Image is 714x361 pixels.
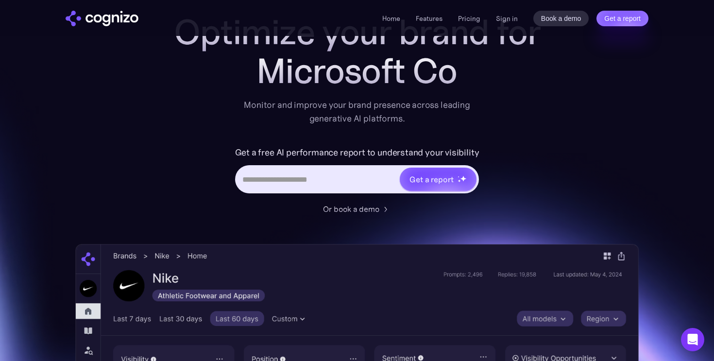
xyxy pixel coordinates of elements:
a: Get a report [596,11,648,26]
div: Microsoft Co [163,52,551,90]
form: Hero URL Input Form [235,145,479,198]
a: Home [382,14,400,23]
div: Or book a demo [323,203,379,215]
a: Features [416,14,442,23]
a: Book a demo [533,11,589,26]
a: Sign in [496,13,518,24]
label: Get a free AI performance report to understand your visibility [235,145,479,160]
img: star [458,176,459,177]
div: Get a report [409,173,453,185]
a: Or book a demo [323,203,391,215]
a: Pricing [458,14,480,23]
div: Monitor and improve your brand presence across leading generative AI platforms. [238,98,476,125]
img: cognizo logo [66,11,138,26]
div: Open Intercom Messenger [681,328,704,351]
a: Get a reportstarstarstar [399,167,477,192]
img: star [458,179,461,183]
img: star [460,175,466,182]
a: home [66,11,138,26]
